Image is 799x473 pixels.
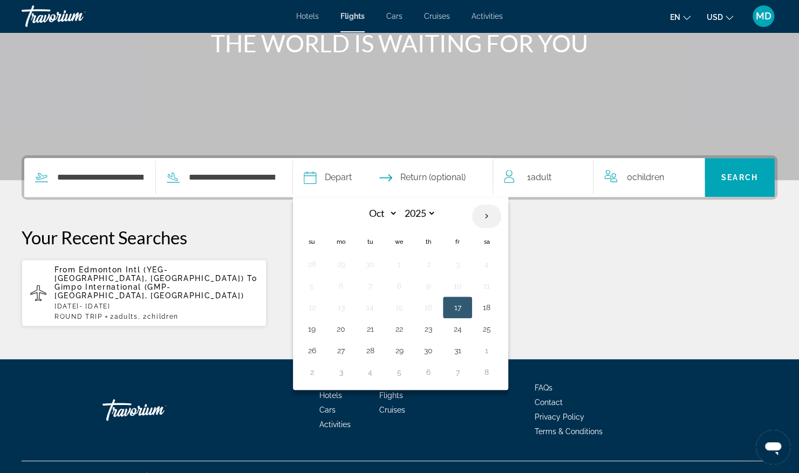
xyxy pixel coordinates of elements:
button: Day 8 [478,365,495,380]
button: Day 27 [332,343,350,358]
select: Select month [363,204,398,223]
button: Day 26 [303,343,320,358]
p: Your Recent Searches [22,227,777,248]
button: Day 12 [303,300,320,315]
button: Day 22 [391,321,408,337]
span: Edmonton Intl (YEG-[GEOGRAPHIC_DATA], [GEOGRAPHIC_DATA]) [54,265,244,283]
span: Cars [386,12,402,20]
button: Day 5 [303,278,320,293]
button: Select depart date [304,158,352,197]
button: Day 31 [449,343,466,358]
span: MD [756,11,771,22]
a: Activities [472,12,503,20]
button: Search [705,158,775,197]
button: Day 29 [332,257,350,272]
button: Day 3 [449,257,466,272]
button: Day 25 [478,321,495,337]
a: Privacy Policy [535,413,584,421]
span: Children [147,313,179,320]
button: Day 30 [420,343,437,358]
button: Day 2 [420,257,437,272]
span: Search [721,173,758,182]
a: Flights [379,391,403,400]
button: From Edmonton Intl (YEG-[GEOGRAPHIC_DATA], [GEOGRAPHIC_DATA]) To Gimpo International (GMP-[GEOGRA... [22,259,267,327]
span: From [54,265,76,274]
span: 0 [627,170,664,185]
button: Day 10 [449,278,466,293]
button: Day 11 [478,278,495,293]
button: Day 20 [332,321,350,337]
select: Select year [401,204,436,223]
a: Cars [319,406,336,414]
button: Day 5 [391,365,408,380]
button: Travelers: 1 adult, 0 children [493,158,704,197]
button: Day 16 [420,300,437,315]
span: Adults [114,313,138,320]
a: Cruises [424,12,450,20]
button: Day 1 [478,343,495,358]
button: Day 9 [420,278,437,293]
button: Day 7 [361,278,379,293]
h1: THE WORLD IS WAITING FOR YOU [197,29,602,57]
button: Day 23 [420,321,437,337]
iframe: Button to launch messaging window [756,430,790,464]
button: Day 30 [361,257,379,272]
span: Gimpo International (GMP-[GEOGRAPHIC_DATA], [GEOGRAPHIC_DATA]) [54,283,244,300]
button: Day 18 [478,300,495,315]
a: Travorium [22,2,129,30]
div: Search widget [24,158,775,197]
a: Hotels [296,12,319,20]
a: Flights [340,12,365,20]
button: Day 4 [361,365,379,380]
span: Return (optional) [400,170,466,185]
button: Day 4 [478,257,495,272]
button: Day 14 [361,300,379,315]
a: Activities [319,420,351,429]
button: Day 7 [449,365,466,380]
button: Day 17 [449,300,466,315]
a: Cruises [379,406,405,414]
button: Day 13 [332,300,350,315]
button: User Menu [749,5,777,28]
button: Day 2 [303,365,320,380]
button: Select return date [379,158,466,197]
span: , 2 [138,313,179,320]
button: Day 28 [361,343,379,358]
span: Children [632,172,664,182]
table: Left calendar grid [297,204,501,383]
a: FAQs [535,383,552,392]
span: Adult [530,172,551,182]
button: Day 3 [332,365,350,380]
button: Day 29 [391,343,408,358]
span: 1 [527,170,551,185]
button: Day 1 [391,257,408,272]
span: To [247,274,257,283]
button: Day 15 [391,300,408,315]
a: Contact [535,398,563,407]
button: Day 19 [303,321,320,337]
button: Day 6 [420,365,437,380]
span: en [670,13,680,22]
a: Terms & Conditions [535,427,603,436]
button: Change language [670,9,691,25]
span: 2 [110,313,138,320]
a: Go Home [103,394,210,426]
button: Day 28 [303,257,320,272]
button: Day 21 [361,321,379,337]
span: USD [707,13,723,22]
button: Day 8 [391,278,408,293]
a: Hotels [319,391,342,400]
button: Day 6 [332,278,350,293]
